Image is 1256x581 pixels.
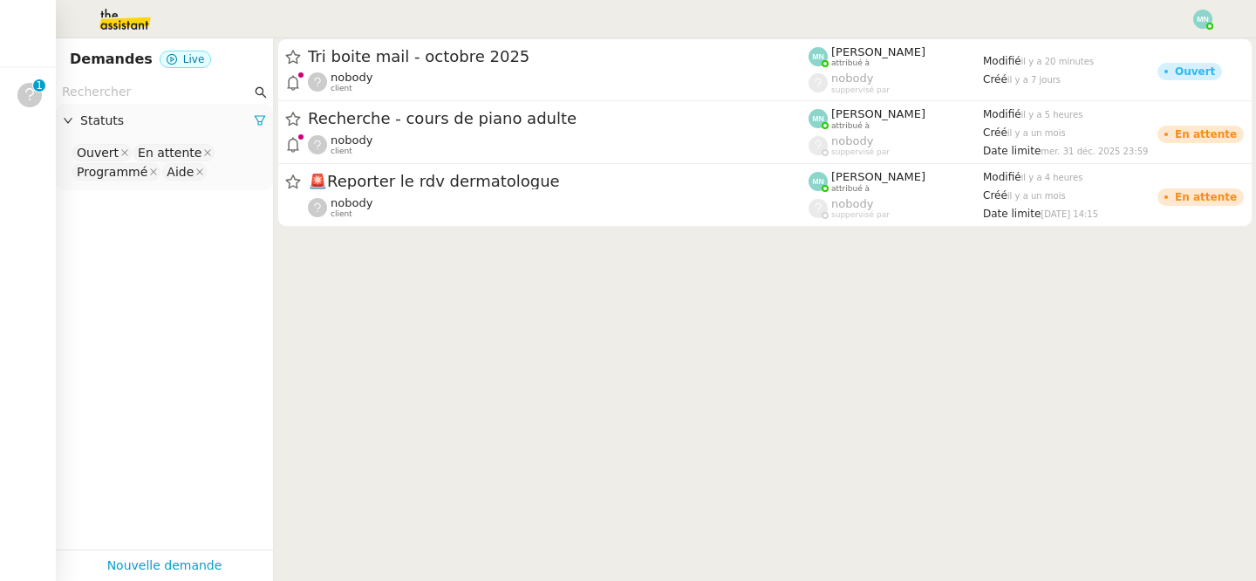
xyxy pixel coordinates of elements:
[308,172,327,190] span: 🚨
[80,111,254,131] span: Statuts
[331,209,352,219] span: client
[809,109,828,128] img: svg
[983,55,1021,67] span: Modifié
[107,556,222,576] a: Nouvelle demande
[308,174,809,189] span: Reporter le rdv dermatologue
[1007,128,1066,138] span: il y a un mois
[1007,191,1066,201] span: il y a un mois
[831,147,890,157] span: suppervisé par
[809,72,983,94] app-user-label: suppervisé par
[983,108,1021,120] span: Modifié
[331,147,352,156] span: client
[983,73,1007,85] span: Créé
[133,144,215,161] nz-select-item: En attente
[167,164,194,180] div: Aide
[1021,173,1083,182] span: il y a 4 heures
[33,79,45,92] nz-badge-sup: 1
[1041,209,1098,219] span: [DATE] 14:15
[809,134,983,157] app-user-label: suppervisé par
[1175,129,1237,140] div: En attente
[138,145,201,161] div: En attente
[831,197,873,210] span: nobody
[983,171,1021,183] span: Modifié
[809,170,983,193] app-user-label: attribué à
[72,144,132,161] nz-select-item: Ouvert
[331,133,372,147] span: nobody
[1175,66,1215,77] div: Ouvert
[183,53,205,65] span: Live
[308,133,809,156] app-user-detailed-label: client
[308,49,809,65] span: Tri boite mail - octobre 2025
[70,47,153,72] nz-page-header-title: Demandes
[308,71,809,93] app-user-detailed-label: client
[809,172,828,191] img: svg
[831,72,873,85] span: nobody
[331,71,372,84] span: nobody
[809,197,983,220] app-user-label: suppervisé par
[1021,110,1083,120] span: il y a 5 heures
[331,84,352,93] span: client
[77,164,147,180] div: Programmé
[831,58,870,68] span: attribué à
[831,121,870,131] span: attribué à
[162,163,207,181] nz-select-item: Aide
[809,45,983,68] app-user-label: attribué à
[1175,192,1237,202] div: En attente
[331,196,372,209] span: nobody
[831,210,890,220] span: suppervisé par
[36,79,43,95] p: 1
[308,196,809,219] app-user-detailed-label: client
[831,184,870,194] span: attribué à
[308,111,809,126] span: Recherche - cours de piano adulte
[831,45,925,58] span: [PERSON_NAME]
[831,85,890,95] span: suppervisé par
[809,47,828,66] img: svg
[77,145,119,161] div: Ouvert
[62,82,251,102] input: Rechercher
[1007,75,1061,85] span: il y a 7 jours
[983,189,1007,202] span: Créé
[831,107,925,120] span: [PERSON_NAME]
[831,134,873,147] span: nobody
[1193,10,1212,29] img: svg
[56,104,273,138] div: Statuts
[1021,57,1095,66] span: il y a 20 minutes
[831,170,925,183] span: [PERSON_NAME]
[72,163,160,181] nz-select-item: Programmé
[1041,147,1148,156] span: mer. 31 déc. 2025 23:59
[983,145,1041,157] span: Date limite
[809,107,983,130] app-user-label: attribué à
[983,208,1041,220] span: Date limite
[983,126,1007,139] span: Créé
